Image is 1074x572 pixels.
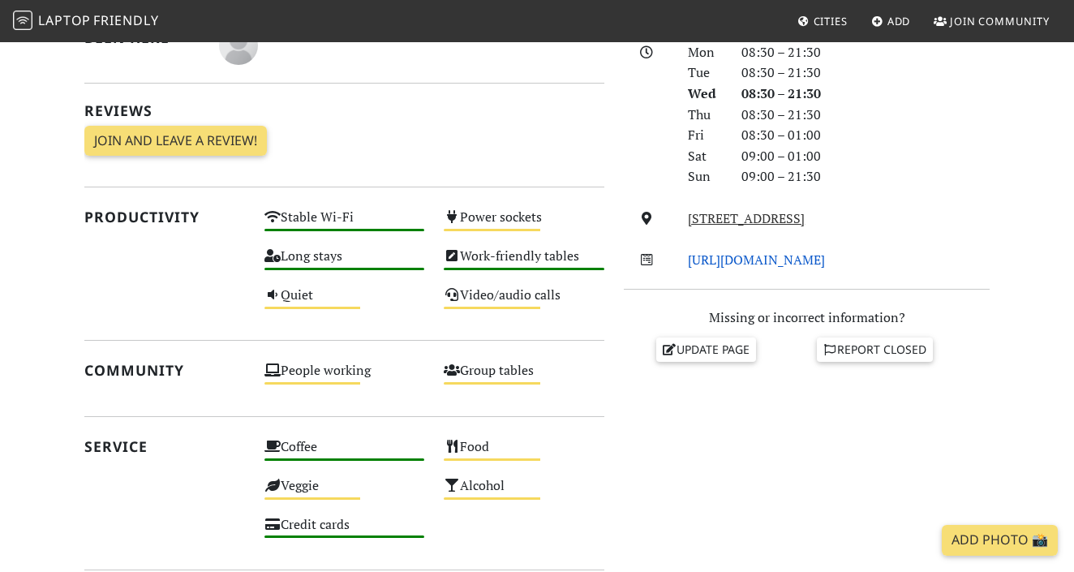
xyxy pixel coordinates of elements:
img: blank-535327c66bd565773addf3077783bbfce4b00ec00e9fd257753287c682c7fa38.png [219,26,258,65]
span: Rory McElearney [219,35,258,53]
h2: Productivity [84,209,245,226]
div: Coffee [255,435,435,474]
a: Join Community [927,6,1056,36]
div: 08:30 – 21:30 [732,84,999,105]
div: Credit cards [255,513,435,552]
a: Add [865,6,917,36]
p: Missing or incorrect information? [624,308,990,329]
div: 08:30 – 21:30 [732,42,999,63]
a: LaptopFriendly LaptopFriendly [13,7,159,36]
span: Laptop [38,11,91,29]
div: Sun [678,166,732,187]
h2: Been here [84,29,200,46]
div: Alcohol [434,474,614,513]
div: Thu [678,105,732,126]
a: Report closed [817,338,934,362]
div: Tue [678,62,732,84]
div: 09:00 – 01:00 [732,146,999,167]
div: Power sockets [434,205,614,244]
div: Wed [678,84,732,105]
h2: Reviews [84,102,604,119]
span: Cities [814,14,848,28]
div: Food [434,435,614,474]
div: Work-friendly tables [434,244,614,283]
div: Mon [678,42,732,63]
div: Sat [678,146,732,167]
a: Cities [791,6,854,36]
div: People working [255,359,435,398]
a: [URL][DOMAIN_NAME] [688,251,825,269]
span: Join Community [950,14,1050,28]
img: LaptopFriendly [13,11,32,30]
div: 09:00 – 21:30 [732,166,999,187]
div: Veggie [255,474,435,513]
a: [STREET_ADDRESS] [688,209,805,227]
h2: Community [84,362,245,379]
div: Quiet [255,283,435,322]
a: Join and leave a review! [84,126,267,157]
div: Video/audio calls [434,283,614,322]
span: Add [887,14,911,28]
div: Stable Wi-Fi [255,205,435,244]
a: Update page [656,338,757,362]
div: Group tables [434,359,614,398]
h2: Service [84,438,245,455]
div: 08:30 – 01:00 [732,125,999,146]
div: 08:30 – 21:30 [732,105,999,126]
div: Long stays [255,244,435,283]
div: 08:30 – 21:30 [732,62,999,84]
span: Friendly [93,11,158,29]
div: Fri [678,125,732,146]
